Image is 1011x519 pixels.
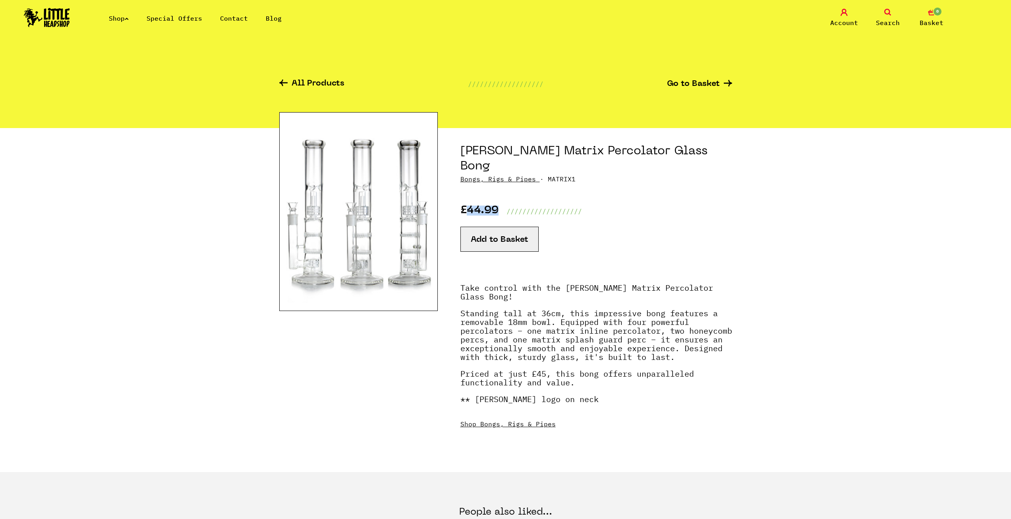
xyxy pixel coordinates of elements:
[912,9,951,27] a: 0 Basket
[460,174,732,184] p: · MATRIX1
[460,144,732,174] h1: [PERSON_NAME] Matrix Percolator Glass Bong
[220,14,248,22] a: Contact
[147,14,202,22] a: Special Offers
[460,175,536,183] a: Bongs, Rigs & Pipes
[460,420,556,428] a: Shop Bongs, Rigs & Pipes
[920,18,943,27] span: Basket
[24,8,70,27] img: Little Head Shop Logo
[460,309,732,369] p: Standing tall at 36cm, this impressive bong features a removable 18mm bowl. Equipped with four po...
[667,80,732,88] a: Go to Basket
[506,206,582,216] p: ///////////////////
[279,80,344,89] a: All Products
[830,18,858,27] span: Account
[868,9,908,27] a: Search
[876,18,900,27] span: Search
[460,284,732,309] p: Take control with the [PERSON_NAME] Matrix Percolator Glass Bong!
[460,395,732,412] p: ** [PERSON_NAME] logo on neck
[468,79,543,89] p: ///////////////////
[279,112,438,311] img: Phoenix Star Matrix Percolator Glass Bong
[266,14,282,22] a: Blog
[460,369,732,395] p: Priced at just £45, this bong offers unparalleled functionality and value.
[933,7,942,16] span: 0
[460,206,499,216] p: £44.99
[109,14,129,22] a: Shop
[460,227,539,252] button: Add to Basket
